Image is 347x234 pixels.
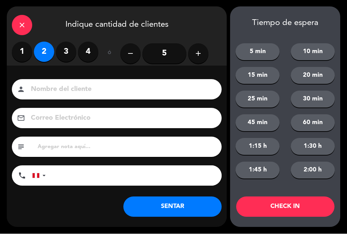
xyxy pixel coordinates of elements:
[30,113,213,124] input: Correo Electrónico
[291,44,335,61] button: 10 min
[230,19,340,28] div: Tiempo de espera
[123,197,222,217] button: SENTAR
[7,7,227,42] div: Indique cantidad de clientes
[56,42,76,62] label: 3
[236,115,280,132] button: 45 min
[188,44,208,64] button: add
[291,138,335,155] button: 1:30 h
[17,86,25,94] i: person
[33,166,48,186] div: Peru (Perú): +51
[30,84,213,96] input: Nombre del cliente
[78,42,98,62] label: 4
[12,42,32,62] label: 1
[291,162,335,179] button: 2:00 h
[236,44,280,61] button: 5 min
[17,114,25,122] i: email
[34,42,54,62] label: 2
[18,21,26,29] i: close
[17,143,25,151] i: subject
[98,42,120,66] div: ó
[18,172,26,180] i: phone
[236,91,280,108] button: 25 min
[291,115,335,132] button: 60 min
[291,67,335,84] button: 20 min
[236,138,280,155] button: 1:15 h
[126,50,135,58] i: remove
[194,50,202,58] i: add
[120,44,141,64] button: remove
[236,162,280,179] button: 1:45 h
[291,91,335,108] button: 30 min
[236,197,334,217] button: CHECK IN
[236,67,280,84] button: 15 min
[37,142,217,152] input: Agregar nota aquí...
